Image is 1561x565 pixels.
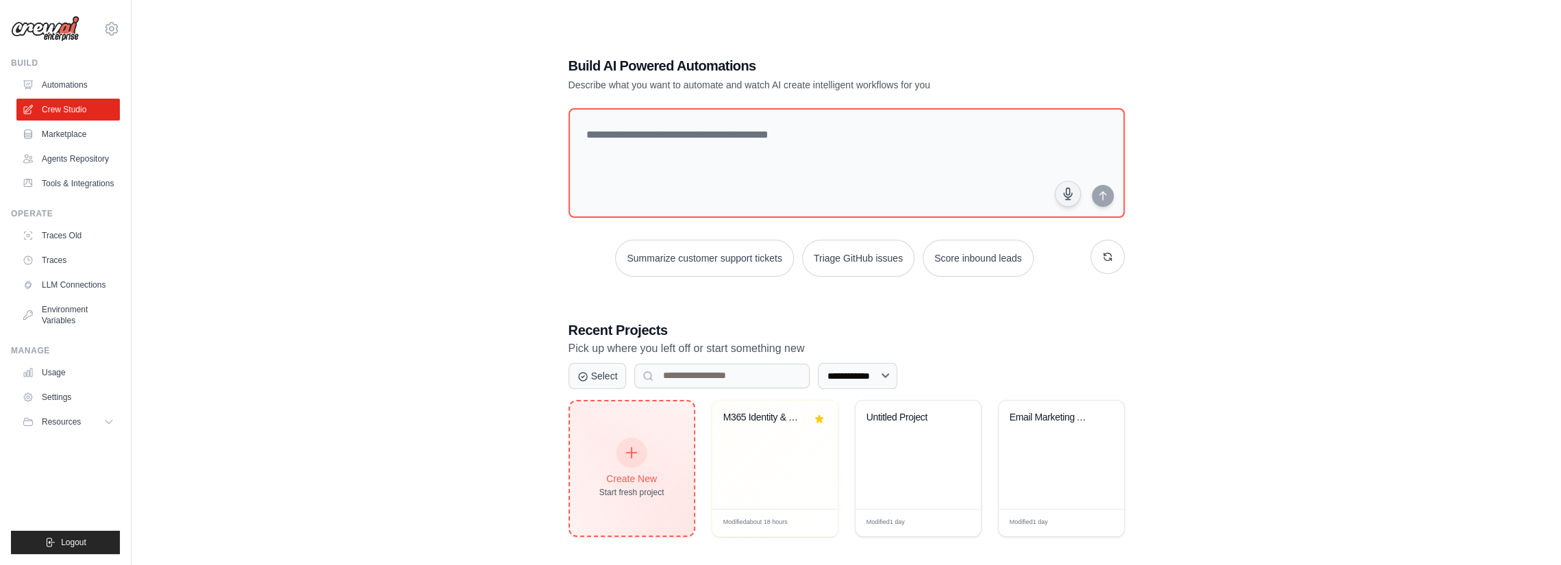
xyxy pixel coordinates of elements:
button: Get new suggestions [1090,240,1125,274]
a: Agents Repository [16,148,120,170]
div: Start fresh project [599,487,664,498]
button: Logout [11,531,120,554]
div: Email Marketing Automation Suite [1010,412,1092,424]
button: Resources [16,411,120,433]
span: Edit [948,518,960,528]
a: Automations [16,74,120,96]
a: Crew Studio [16,99,120,121]
button: Summarize customer support tickets [615,240,793,277]
button: Select [569,363,627,389]
div: Build [11,58,120,68]
span: Modified 1 day [1010,518,1048,527]
button: Triage GitHub issues [802,240,914,277]
div: Create New [599,472,664,486]
div: Manage [11,345,120,356]
img: Logo [11,16,79,42]
a: Marketplace [16,123,120,145]
p: Describe what you want to automate and watch AI create intelligent workflows for you [569,78,1029,92]
button: Score inbound leads [923,240,1034,277]
a: Settings [16,386,120,408]
div: Untitled Project [866,412,949,424]
button: Click to speak your automation idea [1055,181,1081,207]
p: Pick up where you left off or start something new [569,340,1125,357]
iframe: Chat Widget [1493,499,1561,565]
a: Environment Variables [16,299,120,331]
a: Tools & Integrations [16,173,120,194]
span: Edit [805,518,816,528]
span: Modified about 18 hours [723,518,788,527]
span: Edit [1091,518,1103,528]
a: Traces [16,249,120,271]
h1: Build AI Powered Automations [569,56,1029,75]
a: Usage [16,362,120,384]
span: Logout [61,537,86,548]
span: Modified 1 day [866,518,905,527]
span: Resources [42,416,81,427]
div: Operate [11,208,120,219]
a: LLM Connections [16,274,120,296]
a: Traces Old [16,225,120,247]
div: M365 Identity & Tenant Foundation Consulting [723,412,806,424]
h3: Recent Projects [569,321,1125,340]
button: Remove from favorites [812,412,827,427]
